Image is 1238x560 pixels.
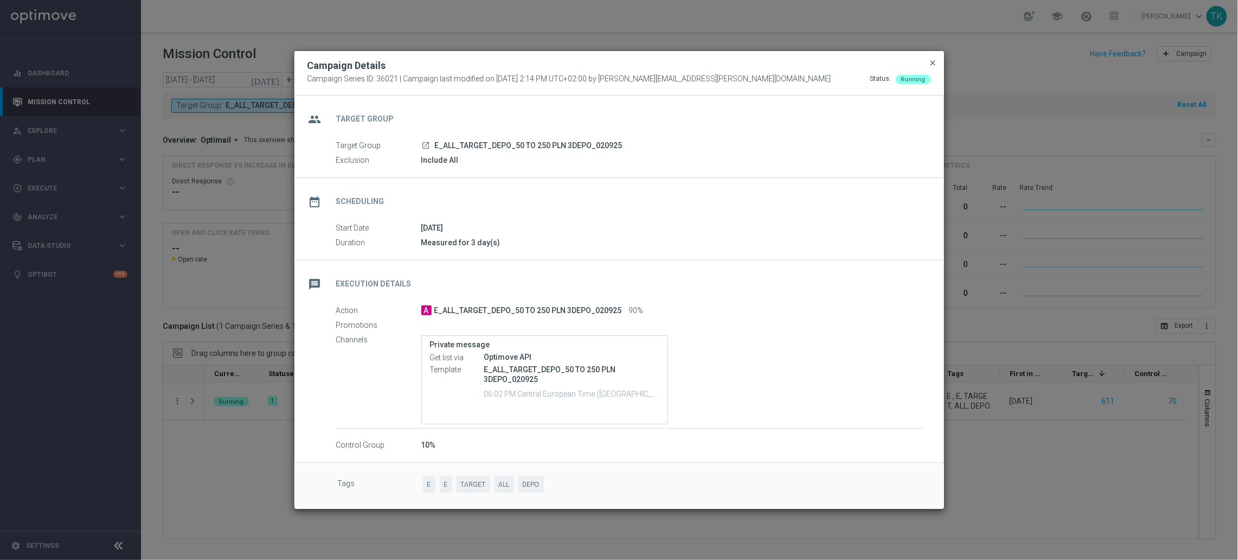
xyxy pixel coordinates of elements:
[336,321,421,330] label: Promotions
[457,476,490,493] span: TARGET
[518,476,544,493] span: DEPO
[336,224,421,233] label: Start Date
[929,59,938,67] span: close
[870,74,891,84] div: Status:
[421,141,431,151] a: launch
[421,222,923,233] div: [DATE]
[484,388,659,399] p: 06:02 PM Central European Time ([GEOGRAPHIC_DATA]) (UTC +02:00)
[901,76,926,83] span: Running
[421,440,923,450] div: 10%
[421,155,923,166] div: Include All
[307,74,831,84] span: Campaign Series ID: 36021 | Campaign last modified on [DATE] 2:14 PM UTC+02:00 by [PERSON_NAME][E...
[305,192,325,212] i: date_range
[305,110,325,129] i: group
[484,352,659,362] div: Optimove API
[421,306,432,315] span: A
[336,141,421,151] label: Target Group
[484,365,659,384] p: E_ALL_TARGET_DEPO_50 TO 250 PLN 3DEPO_020925
[629,306,644,316] span: 90%
[336,114,394,124] h2: Target Group
[336,156,421,166] label: Exclusion
[430,353,484,362] label: Get list via
[430,365,484,374] label: Template
[336,238,421,248] label: Duration
[336,279,412,289] h2: Execution Details
[896,74,931,83] colored-tag: Running
[440,476,452,493] span: E
[336,441,421,450] label: Control Group
[421,237,923,248] div: Measured for 3 day(s)
[422,141,431,150] i: launch
[434,306,622,316] span: E_ALL_TARGET_DEPO_50 TO 250 PLN 3DEPO_020925
[430,340,659,349] label: Private message
[307,59,386,72] h2: Campaign Details
[495,476,514,493] span: ALL
[336,335,421,345] label: Channels
[423,476,435,493] span: E
[305,275,325,294] i: message
[435,141,623,151] span: E_ALL_TARGET_DEPO_50 TO 250 PLN 3DEPO_020925
[336,306,421,316] label: Action
[336,196,384,207] h2: Scheduling
[338,476,423,493] label: Tags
